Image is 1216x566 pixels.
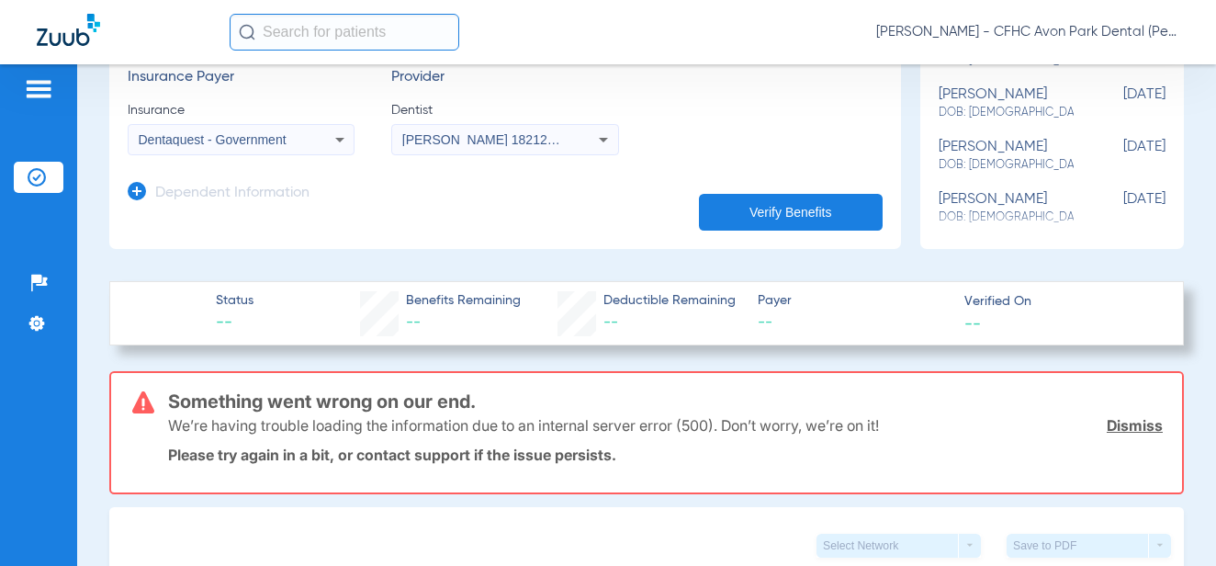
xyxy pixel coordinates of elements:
[939,209,1074,226] span: DOB: [DEMOGRAPHIC_DATA]
[168,446,1163,464] p: Please try again in a bit, or contact support if the issue persists.
[758,311,948,334] span: --
[391,101,618,119] span: Dentist
[964,292,1154,311] span: Verified On
[37,14,100,46] img: Zuub Logo
[603,315,618,330] span: --
[168,392,1163,411] h3: Something went wrong on our end.
[1074,139,1165,173] span: [DATE]
[699,194,883,231] button: Verify Benefits
[939,191,1074,225] div: [PERSON_NAME]
[939,157,1074,174] span: DOB: [DEMOGRAPHIC_DATA]
[230,14,459,51] input: Search for patients
[128,69,355,87] h3: Insurance Payer
[939,105,1074,121] span: DOB: [DEMOGRAPHIC_DATA]
[939,86,1074,120] div: [PERSON_NAME]
[128,101,355,119] span: Insurance
[155,185,310,203] h3: Dependent Information
[402,132,583,147] span: [PERSON_NAME] 1821286287
[239,24,255,40] img: Search Icon
[406,291,521,311] span: Benefits Remaining
[876,23,1179,41] span: [PERSON_NAME] - CFHC Avon Park Dental (Peds)
[168,416,879,435] p: We’re having trouble loading the information due to an internal server error (500). Don’t worry, ...
[132,391,154,413] img: error-icon
[964,313,981,333] span: --
[758,291,948,311] span: Payer
[24,78,53,100] img: hamburger-icon
[1074,191,1165,225] span: [DATE]
[1074,86,1165,120] span: [DATE]
[139,132,287,147] span: Dentaquest - Government
[1107,416,1163,435] a: Dismiss
[216,291,253,311] span: Status
[216,311,253,334] span: --
[391,69,618,87] h3: Provider
[939,139,1074,173] div: [PERSON_NAME]
[603,291,736,311] span: Deductible Remaining
[406,315,421,330] span: --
